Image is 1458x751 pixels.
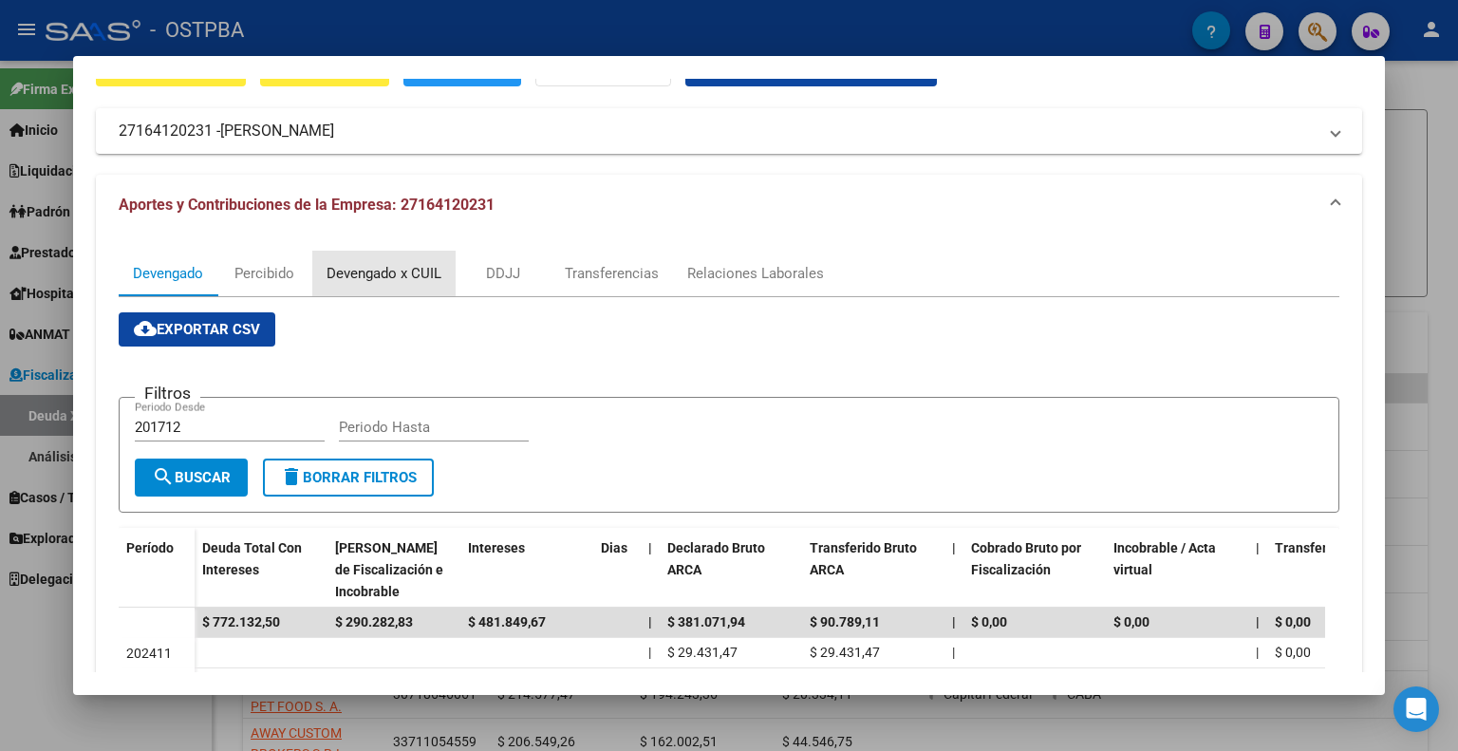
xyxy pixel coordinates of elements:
[641,528,660,611] datatable-header-cell: |
[952,645,955,660] span: |
[327,263,441,284] div: Devengado x CUIL
[202,540,302,577] span: Deuda Total Con Intereses
[202,614,280,629] span: $ 772.132,50
[1267,528,1410,611] datatable-header-cell: Transferido De Más
[810,540,917,577] span: Transferido Bruto ARCA
[1275,540,1393,555] span: Transferido De Más
[1256,645,1259,660] span: |
[667,614,745,629] span: $ 381.071,94
[460,528,593,611] datatable-header-cell: Intereses
[1256,614,1260,629] span: |
[963,528,1106,611] datatable-header-cell: Cobrado Bruto por Fiscalización
[126,540,174,555] span: Período
[660,528,802,611] datatable-header-cell: Declarado Bruto ARCA
[952,540,956,555] span: |
[486,263,520,284] div: DDJJ
[195,528,327,611] datatable-header-cell: Deuda Total Con Intereses
[810,614,880,629] span: $ 90.789,11
[280,465,303,488] mat-icon: delete
[1275,614,1311,629] span: $ 0,00
[96,108,1362,154] mat-expansion-panel-header: 27164120231 -[PERSON_NAME]
[1248,528,1267,611] datatable-header-cell: |
[335,540,443,599] span: [PERSON_NAME] de Fiscalización e Incobrable
[468,614,546,629] span: $ 481.849,67
[1275,645,1311,660] span: $ 0,00
[152,469,231,486] span: Buscar
[1113,540,1216,577] span: Incobrable / Acta virtual
[152,465,175,488] mat-icon: search
[648,614,652,629] span: |
[802,528,944,611] datatable-header-cell: Transferido Bruto ARCA
[327,528,460,611] datatable-header-cell: Deuda Bruta Neto de Fiscalización e Incobrable
[119,196,495,214] span: Aportes y Contribuciones de la Empresa: 27164120231
[126,646,172,661] span: 202411
[280,469,417,486] span: Borrar Filtros
[1106,528,1248,611] datatable-header-cell: Incobrable / Acta virtual
[220,120,334,142] span: [PERSON_NAME]
[135,459,248,497] button: Buscar
[134,317,157,340] mat-icon: cloud_download
[944,528,963,611] datatable-header-cell: |
[952,614,956,629] span: |
[1113,614,1150,629] span: $ 0,00
[593,528,641,611] datatable-header-cell: Dias
[648,645,651,660] span: |
[687,263,824,284] div: Relaciones Laborales
[119,120,1317,142] mat-panel-title: 27164120231 -
[648,540,652,555] span: |
[1393,686,1439,732] div: Open Intercom Messenger
[263,459,434,497] button: Borrar Filtros
[96,175,1362,235] mat-expansion-panel-header: Aportes y Contribuciones de la Empresa: 27164120231
[565,263,659,284] div: Transferencias
[119,312,275,347] button: Exportar CSV
[971,540,1081,577] span: Cobrado Bruto por Fiscalización
[133,263,203,284] div: Devengado
[810,645,880,660] span: $ 29.431,47
[468,540,525,555] span: Intereses
[119,528,195,608] datatable-header-cell: Período
[971,614,1007,629] span: $ 0,00
[667,645,738,660] span: $ 29.431,47
[535,51,671,86] button: Organismos Ext.
[134,321,260,338] span: Exportar CSV
[234,263,294,284] div: Percibido
[335,614,413,629] span: $ 290.282,83
[667,540,765,577] span: Declarado Bruto ARCA
[135,383,200,404] h3: Filtros
[1256,540,1260,555] span: |
[601,540,627,555] span: Dias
